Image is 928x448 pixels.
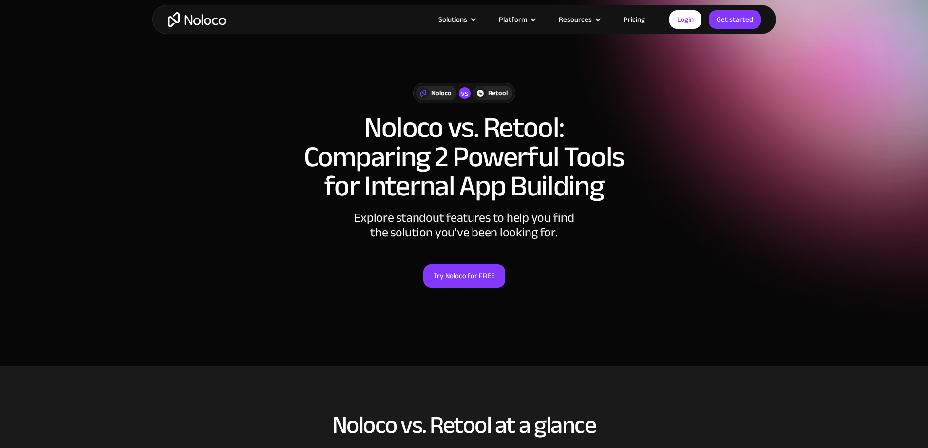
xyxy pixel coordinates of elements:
[423,264,505,288] a: Try Noloco for FREE
[488,88,508,98] div: Retool
[499,13,527,26] div: Platform
[487,13,547,26] div: Platform
[709,10,761,29] a: Get started
[431,88,452,98] div: Noloco
[438,13,467,26] div: Solutions
[162,113,766,201] h1: Noloco vs. Retool: Comparing 2 Powerful Tools for Internal App Building
[459,87,471,99] div: vs
[559,13,592,26] div: Resources
[168,12,226,27] a: home
[611,13,657,26] a: Pricing
[426,13,487,26] div: Solutions
[162,412,766,438] h2: Noloco vs. Retool at a glance
[318,211,610,240] div: Explore standout features to help you find the solution you've been looking for.
[547,13,611,26] div: Resources
[669,10,701,29] a: Login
